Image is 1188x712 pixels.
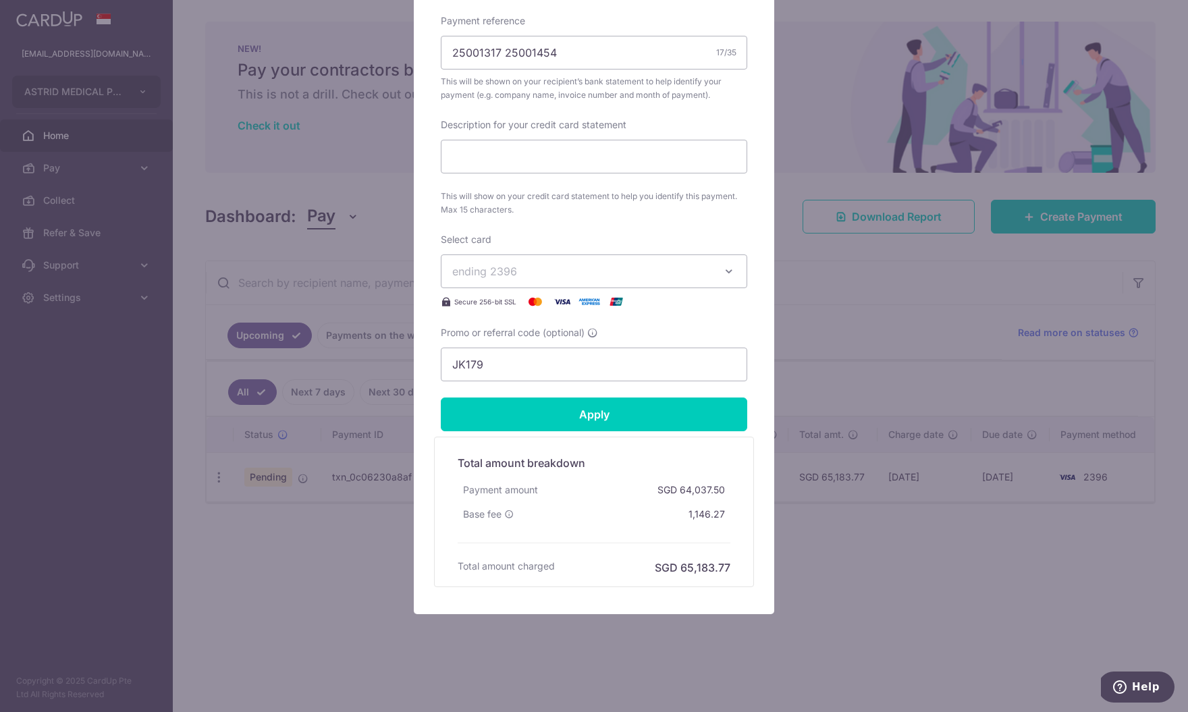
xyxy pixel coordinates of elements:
img: Visa [549,294,576,310]
div: SGD 64,037.50 [652,478,730,502]
img: Mastercard [522,294,549,310]
div: 1,146.27 [683,502,730,526]
button: ending 2396 [441,254,747,288]
span: Base fee [463,508,502,521]
h5: Total amount breakdown [458,455,730,471]
span: This will be shown on your recipient’s bank statement to help identify your payment (e.g. company... [441,75,747,102]
input: Apply [441,398,747,431]
h6: SGD 65,183.77 [655,559,730,576]
img: American Express [576,294,603,310]
span: This will show on your credit card statement to help you identify this payment. Max 15 characters. [441,190,747,217]
span: Secure 256-bit SSL [454,296,516,307]
img: UnionPay [603,294,630,310]
label: Select card [441,233,491,246]
div: Payment amount [458,478,543,502]
label: Description for your credit card statement [441,118,626,132]
span: Promo or referral code (optional) [441,326,585,339]
div: 17/35 [716,46,736,59]
iframe: Opens a widget where you can find more information [1101,672,1174,705]
h6: Total amount charged [458,559,555,573]
span: ending 2396 [452,265,517,278]
label: Payment reference [441,14,525,28]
